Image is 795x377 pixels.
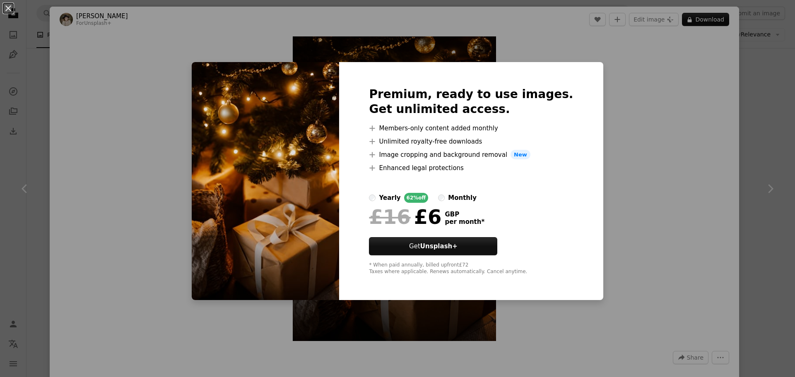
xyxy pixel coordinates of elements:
[369,150,573,160] li: Image cropping and background removal
[420,243,458,250] strong: Unsplash+
[379,193,400,203] div: yearly
[445,218,484,226] span: per month *
[448,193,477,203] div: monthly
[369,237,497,255] button: GetUnsplash+
[369,163,573,173] li: Enhanced legal protections
[369,123,573,133] li: Members-only content added monthly
[369,206,441,228] div: £6
[369,137,573,146] li: Unlimited royalty-free downloads
[369,262,573,275] div: * When paid annually, billed upfront £72 Taxes where applicable. Renews automatically. Cancel any...
[369,87,573,117] h2: Premium, ready to use images. Get unlimited access.
[404,193,429,203] div: 62% off
[511,150,530,160] span: New
[438,195,445,201] input: monthly
[192,62,339,300] img: premium_photo-1669832847084-365a3e49a6e2
[369,195,376,201] input: yearly62%off
[445,211,484,218] span: GBP
[369,206,410,228] span: £16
